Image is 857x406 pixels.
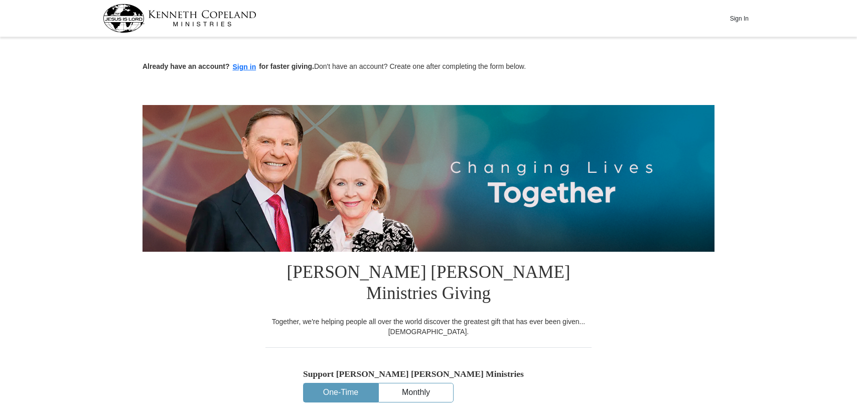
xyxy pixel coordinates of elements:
[265,252,592,317] h1: [PERSON_NAME] [PERSON_NAME] Ministries Giving
[103,4,256,33] img: kcm-header-logo.svg
[724,11,754,26] button: Sign In
[265,317,592,337] div: Together, we're helping people all over the world discover the greatest gift that has ever been g...
[304,383,378,402] button: One-Time
[142,61,715,73] p: Don't have an account? Create one after completing the form below.
[303,369,554,379] h5: Support [PERSON_NAME] [PERSON_NAME] Ministries
[230,61,259,73] button: Sign in
[379,383,453,402] button: Monthly
[142,62,314,70] strong: Already have an account? for faster giving.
